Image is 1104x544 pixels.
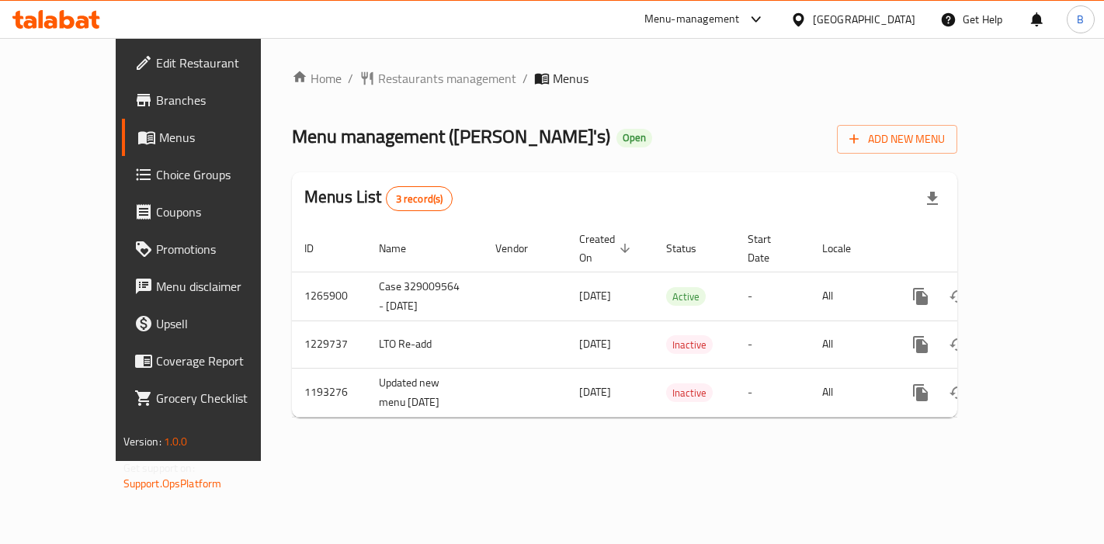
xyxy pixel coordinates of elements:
[666,335,713,354] div: Inactive
[156,277,287,296] span: Menu disclaimer
[122,305,300,342] a: Upsell
[156,91,287,109] span: Branches
[378,69,516,88] span: Restaurants management
[123,458,195,478] span: Get support on:
[616,131,652,144] span: Open
[379,239,426,258] span: Name
[644,10,740,29] div: Menu-management
[813,11,915,28] div: [GEOGRAPHIC_DATA]
[579,382,611,402] span: [DATE]
[366,368,483,417] td: Updated new menu [DATE]
[122,156,300,193] a: Choice Groups
[579,286,611,306] span: [DATE]
[122,230,300,268] a: Promotions
[666,239,717,258] span: Status
[156,54,287,72] span: Edit Restaurant
[123,473,222,494] a: Support.OpsPlatform
[366,321,483,368] td: LTO Re-add
[553,69,588,88] span: Menus
[666,288,706,306] span: Active
[292,225,1064,418] table: enhanced table
[156,314,287,333] span: Upsell
[122,268,300,305] a: Menu disclaimer
[292,119,610,154] span: Menu management ( [PERSON_NAME]'s )
[292,272,366,321] td: 1265900
[495,239,548,258] span: Vendor
[156,389,287,407] span: Grocery Checklist
[122,119,300,156] a: Menus
[122,342,300,379] a: Coverage Report
[304,239,334,258] span: ID
[810,272,890,321] td: All
[359,69,516,88] a: Restaurants management
[122,44,300,81] a: Edit Restaurant
[810,368,890,417] td: All
[616,129,652,147] div: Open
[914,180,951,217] div: Export file
[902,326,939,363] button: more
[666,384,713,402] span: Inactive
[735,321,810,368] td: -
[939,326,977,363] button: Change Status
[156,165,287,184] span: Choice Groups
[292,368,366,417] td: 1193276
[522,69,528,88] li: /
[748,230,791,267] span: Start Date
[1077,11,1084,28] span: B
[902,278,939,315] button: more
[735,368,810,417] td: -
[292,69,342,88] a: Home
[735,272,810,321] td: -
[123,431,161,452] span: Version:
[304,185,453,211] h2: Menus List
[159,128,287,147] span: Menus
[810,321,890,368] td: All
[666,336,713,354] span: Inactive
[939,374,977,411] button: Change Status
[837,125,957,154] button: Add New Menu
[122,379,300,417] a: Grocery Checklist
[292,321,366,368] td: 1229737
[579,334,611,354] span: [DATE]
[122,193,300,230] a: Coupons
[387,192,453,206] span: 3 record(s)
[579,230,635,267] span: Created On
[890,225,1064,272] th: Actions
[939,278,977,315] button: Change Status
[156,240,287,258] span: Promotions
[348,69,353,88] li: /
[902,374,939,411] button: more
[156,203,287,221] span: Coupons
[292,69,957,88] nav: breadcrumb
[164,431,188,452] span: 1.0.0
[386,186,453,211] div: Total records count
[666,287,706,306] div: Active
[849,130,945,149] span: Add New Menu
[822,239,871,258] span: Locale
[156,352,287,370] span: Coverage Report
[122,81,300,119] a: Branches
[366,272,483,321] td: Case 329009564 - [DATE]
